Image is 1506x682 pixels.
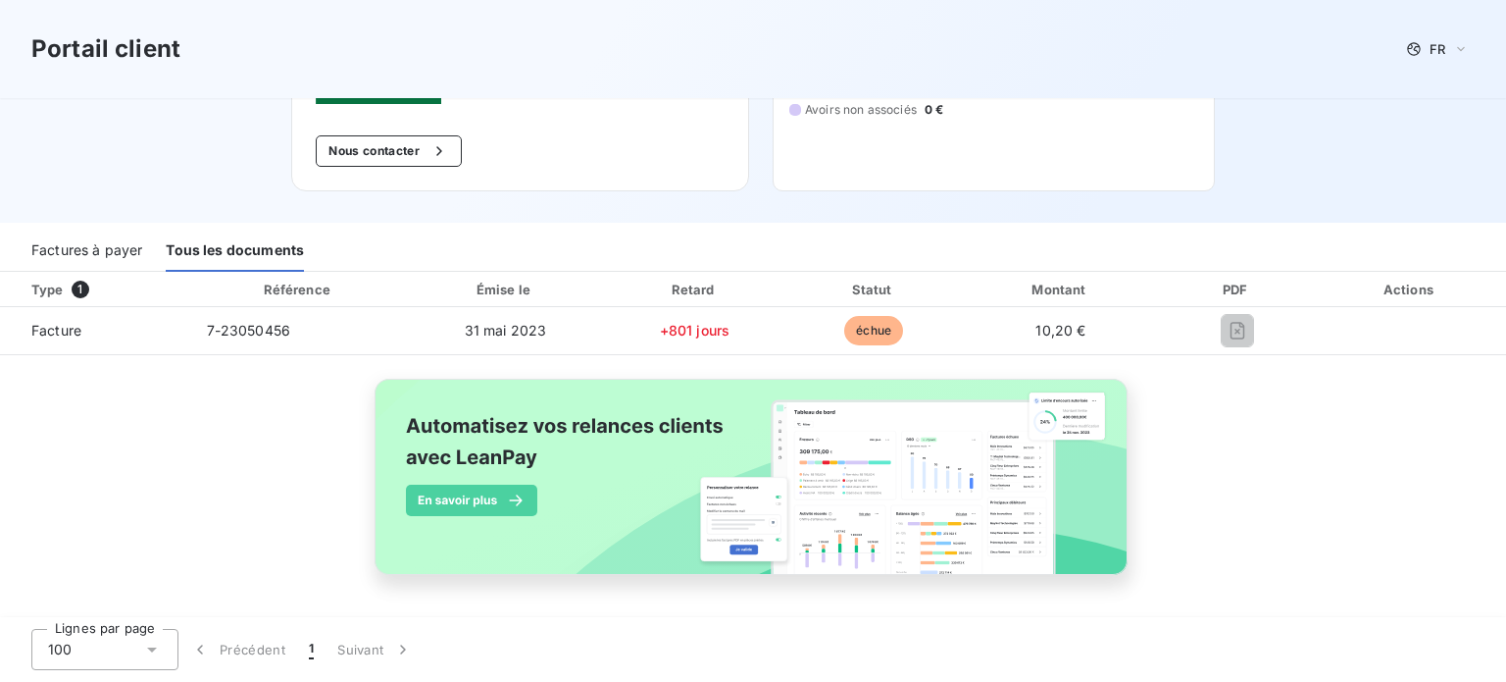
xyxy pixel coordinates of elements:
[31,31,180,67] h3: Portail client
[20,280,187,299] div: Type
[166,231,304,272] div: Tous les documents
[357,367,1149,608] img: banner
[48,640,72,659] span: 100
[72,281,89,298] span: 1
[31,231,142,272] div: Factures à payer
[966,280,1155,299] div: Montant
[411,280,600,299] div: Émise le
[297,629,326,670] button: 1
[309,640,314,659] span: 1
[660,322,730,339] span: +801 jours
[1163,280,1310,299] div: PDF
[1430,41,1445,57] span: FR
[925,101,943,119] span: 0 €
[844,316,903,345] span: échue
[178,629,297,670] button: Précédent
[264,282,330,297] div: Référence
[207,322,291,339] span: 7-23050456
[326,629,425,670] button: Suivant
[1035,322,1085,339] span: 10,20 €
[805,101,917,119] span: Avoirs non associés
[465,322,547,339] span: 31 mai 2023
[789,280,959,299] div: Statut
[608,280,781,299] div: Retard
[316,135,461,167] button: Nous contacter
[16,321,176,341] span: Facture
[1319,280,1502,299] div: Actions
